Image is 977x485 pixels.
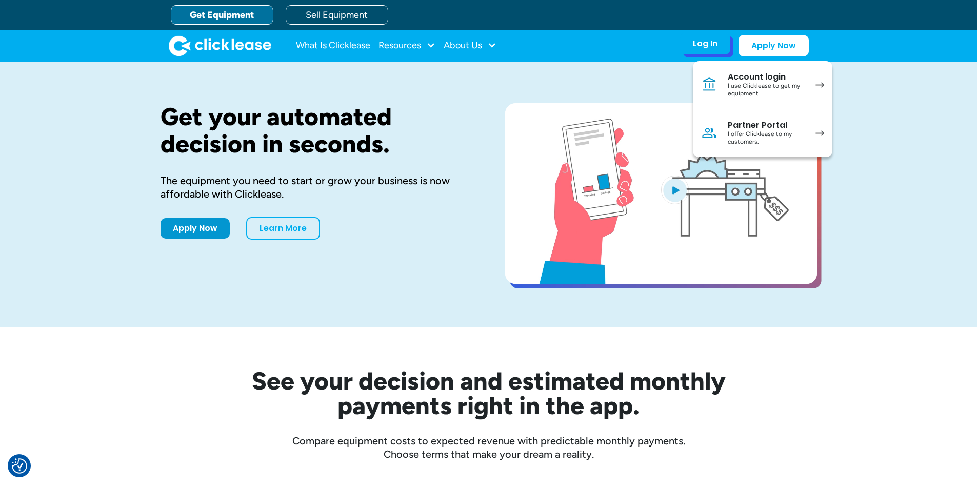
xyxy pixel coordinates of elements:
a: Apply Now [161,218,230,239]
img: Revisit consent button [12,458,27,474]
img: arrow [815,130,824,136]
div: Log In [693,38,717,49]
a: Apply Now [739,35,809,56]
h1: Get your automated decision in seconds. [161,103,472,158]
h2: See your decision and estimated monthly payments right in the app. [202,368,776,418]
div: I offer Clicklease to my customers. [728,130,805,146]
a: open lightbox [505,103,817,284]
img: arrow [815,82,824,88]
div: Account login [728,72,805,82]
a: What Is Clicklease [296,35,370,56]
a: Sell Equipment [286,5,388,25]
div: Resources [378,35,435,56]
img: Bank icon [701,76,717,93]
img: Clicklease logo [169,35,271,56]
a: home [169,35,271,56]
img: Person icon [701,125,717,141]
a: Partner PortalI offer Clicklease to my customers. [693,109,832,157]
button: Consent Preferences [12,458,27,474]
div: Compare equipment costs to expected revenue with predictable monthly payments. Choose terms that ... [161,434,817,461]
div: The equipment you need to start or grow your business is now affordable with Clicklease. [161,174,472,201]
a: Account loginI use Clicklease to get my equipment [693,61,832,109]
a: Learn More [246,217,320,240]
div: I use Clicklease to get my equipment [728,82,805,98]
div: Partner Portal [728,120,805,130]
img: Blue play button logo on a light blue circular background [661,176,689,204]
nav: Log In [693,61,832,157]
a: Get Equipment [171,5,273,25]
div: About Us [444,35,496,56]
